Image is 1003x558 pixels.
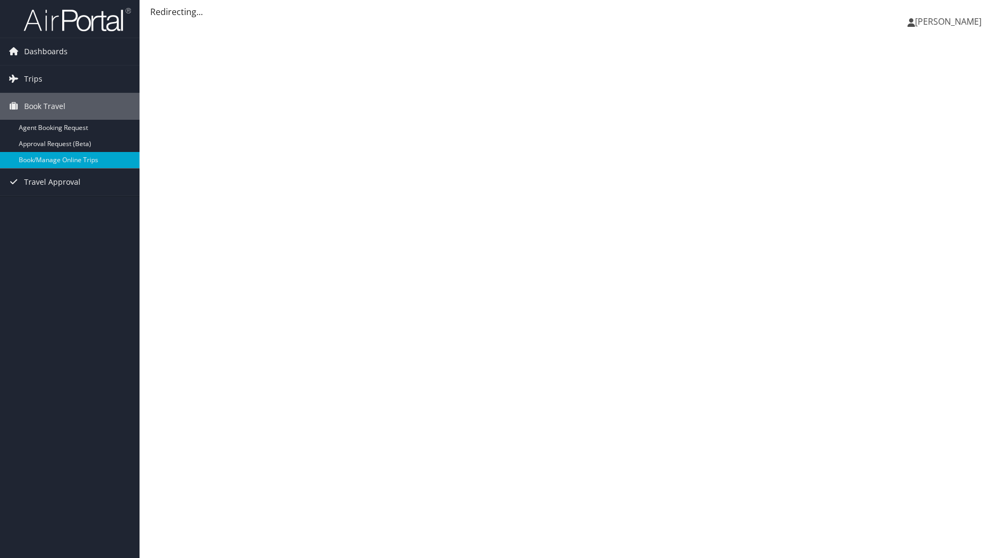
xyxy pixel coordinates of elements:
[24,38,68,65] span: Dashboards
[907,5,992,38] a: [PERSON_NAME]
[24,169,80,195] span: Travel Approval
[24,93,65,120] span: Book Travel
[150,5,992,18] div: Redirecting...
[915,16,982,27] span: [PERSON_NAME]
[24,7,131,32] img: airportal-logo.png
[24,66,42,92] span: Trips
